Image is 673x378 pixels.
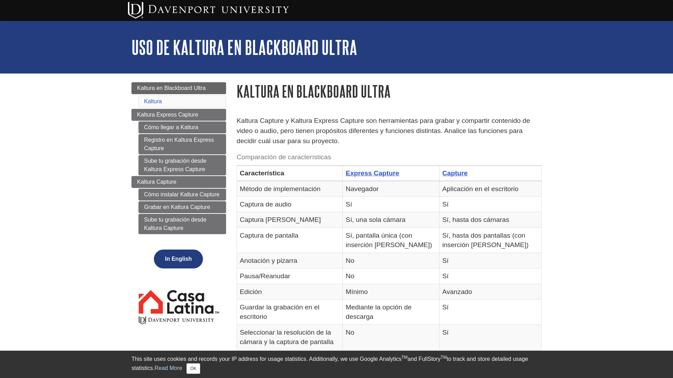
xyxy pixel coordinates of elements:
button: Close [186,363,200,374]
span: Kaltura Express Capture [137,112,198,118]
sup: TM [401,355,407,360]
caption: Comparación de características [237,149,542,165]
div: This site uses cookies and records your IP address for usage statistics. Additionally, we use Goo... [131,355,542,374]
a: Uso de Kaltura en Blackboard Ultra [131,36,357,58]
a: Registro en Kaltura Express Capture [138,134,226,154]
td: No [343,324,439,350]
a: Kaltura en Blackboard Ultra [131,82,226,94]
td: Método de implementación [237,181,343,196]
a: Express Capture [346,169,399,177]
a: Sube tu grabación desde Kaltura Express Capture [138,155,226,175]
td: Sí, hasta dos cámaras [439,212,541,227]
td: Sí [439,197,541,212]
a: Kaltura Capture [131,176,226,188]
p: Kaltura Capture y Kaltura Express Capture son herramientas para grabar y compartir contenido de v... [237,116,542,146]
a: Cómo instalar Kaltura Capture [138,189,226,201]
a: Read More [155,365,182,371]
a: Sube tu grabación desde Kaltura Capture [138,214,226,234]
td: Sí, una sola cámara [343,212,439,227]
sup: TM [441,355,447,360]
td: Seleccionar la resolución de la cámara y la captura de pantalla [237,324,343,350]
td: Edición [237,284,343,299]
td: Mínimo [343,284,439,299]
span: Kaltura en Blackboard Ultra [137,85,206,91]
a: Grabar en Kaltura Capture [138,201,226,213]
td: No [343,268,439,284]
td: Aplicación en el escritorio [439,181,541,196]
a: Kaltura [144,98,162,104]
a: Cómo llegar a Kaltura [138,121,226,133]
td: Captura de audio [237,197,343,212]
td: Sí, pantalla única (con inserción [PERSON_NAME]) [343,227,439,253]
a: In English [152,256,205,262]
td: Pausa/Reanudar [237,268,343,284]
a: Capture [442,169,468,177]
th: Característica [237,166,343,181]
td: Sí [439,299,541,324]
td: Captura [PERSON_NAME] [237,212,343,227]
td: Captura de pantalla [237,227,343,253]
span: Kaltura Capture [137,179,176,185]
td: Guardar la grabación en el escritorio [237,299,343,324]
td: Sí [439,268,541,284]
td: Sí [343,197,439,212]
td: Sí [439,324,541,350]
button: In English [154,250,203,268]
td: Sí [439,253,541,268]
img: Davenport University [128,2,289,19]
td: Sí, hasta dos pantallas (con inserción [PERSON_NAME]) [439,227,541,253]
h1: Kaltura en Blackboard Ultra [237,82,542,100]
td: No [343,253,439,268]
td: Avanzado [439,284,541,299]
td: Anotación y pizarra [237,253,343,268]
td: Navegador [343,181,439,196]
a: Kaltura Express Capture [131,109,226,121]
td: Mediante la opción de descarga [343,299,439,324]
